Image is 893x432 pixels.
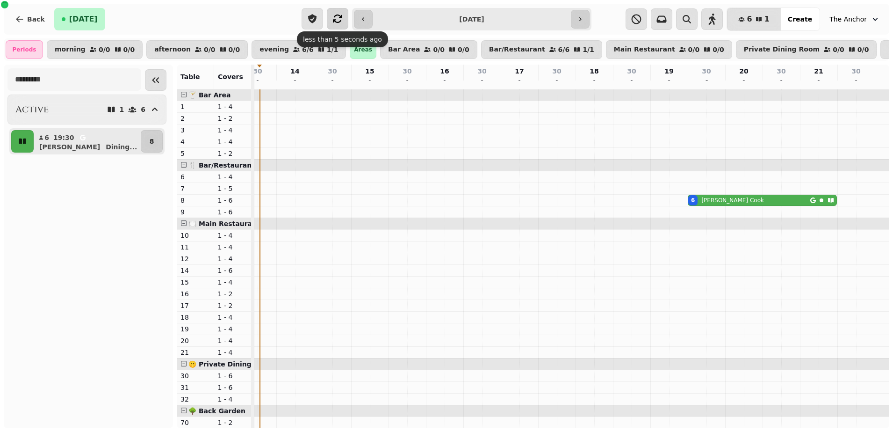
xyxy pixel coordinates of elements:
p: 0 / 0 [99,46,110,53]
p: 1 / 1 [327,46,338,53]
p: 1 - 5 [218,184,248,193]
div: less than 5 seconds ago [297,31,388,47]
p: 0 [403,78,411,87]
button: Bar Area0/00/0 [380,40,477,59]
p: 0 [254,78,261,87]
p: 16 [440,66,449,76]
p: 15 [180,278,210,287]
p: 0 [740,78,748,87]
p: morning [55,46,86,53]
p: 6 / 6 [558,46,570,53]
p: 2 [180,114,210,123]
p: 6 [44,133,50,142]
button: Create [780,8,820,30]
p: 1 - 6 [218,383,248,392]
p: 0 [852,78,860,87]
p: 19:30 [53,133,74,142]
span: The Anchor [829,15,867,24]
p: 19 [664,66,673,76]
p: Dining ... [106,142,137,152]
p: 21 [814,66,823,76]
p: 16 [180,289,210,299]
p: 30 [477,66,486,76]
p: 7 [180,184,210,193]
p: 1 - 4 [218,125,248,135]
span: 🍴 Bar/Restaurant [188,161,255,169]
p: 30 [328,66,337,76]
p: 0 [815,78,822,87]
p: 18 [180,313,210,322]
p: 1 - 4 [218,348,248,357]
p: [PERSON_NAME] [39,142,100,152]
p: 9 [180,207,210,217]
p: 30 [403,66,411,76]
p: 4 [180,137,210,146]
button: Active16 [7,95,166,124]
button: 61 [727,8,781,30]
button: Collapse sidebar [145,69,166,91]
p: 0 [441,78,448,87]
p: 30 [180,371,210,381]
div: 6 [691,197,695,204]
span: 🍸 Bar Area [188,91,230,99]
p: 0 [478,78,486,87]
p: 70 [180,418,210,427]
p: 17 [515,66,524,76]
div: Periods [6,40,43,59]
button: morning0/00/0 [47,40,143,59]
span: Create [788,16,812,22]
h2: Active [15,103,49,116]
p: 20 [180,336,210,345]
p: 1 - 6 [218,207,248,217]
p: [PERSON_NAME] Cook [701,197,764,204]
div: Areas [350,40,376,59]
p: 30 [253,66,262,76]
p: 1 - 4 [218,278,248,287]
p: 1 - 4 [218,336,248,345]
p: 30 [702,66,711,76]
p: 1 - 2 [218,149,248,158]
p: 0 [628,78,635,87]
p: 1 - 4 [218,172,248,182]
button: Bar/Restaurant6/61/1 [481,40,602,59]
p: 6 [703,78,710,87]
p: 6 / 6 [302,46,314,53]
p: 3 [180,125,210,135]
p: 17 [180,301,210,310]
p: 32 [180,395,210,404]
p: 0 / 0 [229,46,240,53]
p: 1 - 4 [218,324,248,334]
p: 1 - 6 [218,266,248,275]
button: afternoon0/00/0 [146,40,248,59]
p: 1 - 4 [218,254,248,264]
p: 30 [851,66,860,76]
p: 1 - 2 [218,289,248,299]
p: 30 [777,66,785,76]
button: 619:30[PERSON_NAME]Dining... [36,130,139,153]
p: 1 / 1 [583,46,594,53]
p: 5 [180,149,210,158]
p: 1 - 2 [218,114,248,123]
p: 0 / 0 [833,46,844,53]
p: 20 [739,66,748,76]
p: Main Restaurant [614,46,675,53]
p: Bar/Restaurant [489,46,545,53]
button: [DATE] [54,8,105,30]
button: evening6/61/1 [252,40,346,59]
p: 21 [180,348,210,357]
p: 1 - 4 [218,313,248,322]
p: 0 / 0 [458,46,469,53]
p: 8 [180,196,210,205]
p: 18 [590,66,598,76]
p: 1 - 4 [218,137,248,146]
p: 0 / 0 [713,46,724,53]
p: 6 [180,172,210,182]
p: 0 [591,78,598,87]
p: 14 [180,266,210,275]
p: 19 [180,324,210,334]
p: 30 [627,66,636,76]
p: 1 - 4 [218,231,248,240]
p: 1 - 6 [218,196,248,205]
button: The Anchor [824,11,886,28]
p: 0 / 0 [123,46,135,53]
